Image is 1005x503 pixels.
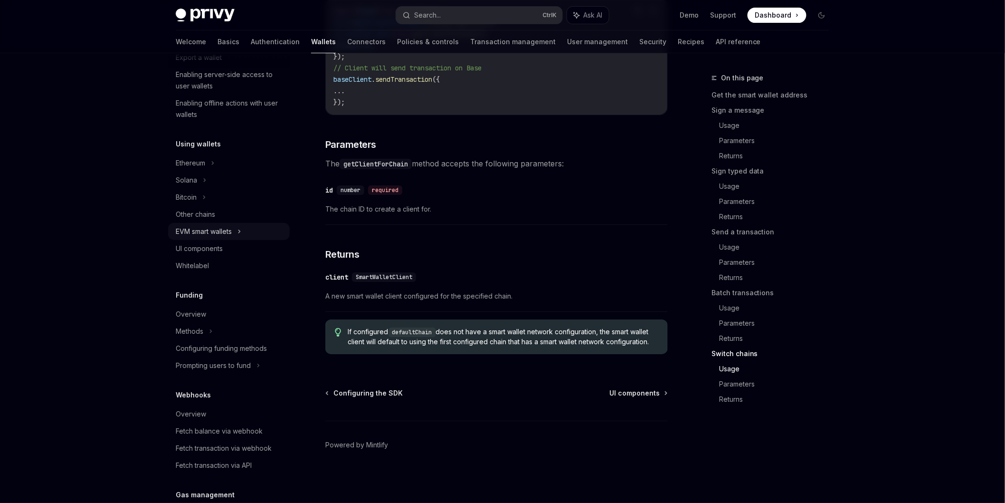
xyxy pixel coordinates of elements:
[325,185,333,195] div: id
[348,327,658,347] span: If configured does not have a smart wallet network configuration, the smart wallet client will de...
[168,457,290,474] a: Fetch transaction via API
[333,75,371,84] span: baseClient
[719,179,837,194] a: Usage
[333,87,345,95] span: ...
[168,406,290,423] a: Overview
[176,426,263,437] div: Fetch balance via webhook
[396,7,562,24] button: Search...CtrlK
[168,95,290,123] a: Enabling offline actions with user wallets
[711,346,837,361] a: Switch chains
[333,64,482,72] span: // Client will send transaction on Base
[748,8,806,23] a: Dashboard
[719,377,837,392] a: Parameters
[719,148,837,164] a: Returns
[356,273,412,281] span: SmartWalletClient
[176,9,235,22] img: dark logo
[325,440,388,450] a: Powered by Mintlify
[389,328,436,337] code: defaultChain
[176,192,197,203] div: Bitcoin
[719,361,837,377] a: Usage
[168,423,290,440] a: Fetch balance via webhook
[719,240,837,255] a: Usage
[368,185,402,195] div: required
[333,388,403,398] span: Configuring the SDK
[609,388,660,398] span: UI components
[176,489,235,501] h5: Gas management
[168,340,290,357] a: Configuring funding methods
[609,388,667,398] a: UI components
[176,138,221,150] h5: Using wallets
[711,285,837,300] a: Batch transactions
[176,326,203,337] div: Methods
[176,69,284,92] div: Enabling server-side access to user wallets
[176,443,272,454] div: Fetch transaction via webhook
[719,118,837,133] a: Usage
[719,209,837,224] a: Returns
[639,30,666,53] a: Security
[719,392,837,407] a: Returns
[719,331,837,346] a: Returns
[340,159,412,169] code: getClientForChain
[711,103,837,118] a: Sign a message
[583,10,602,20] span: Ask AI
[333,98,345,106] span: });
[168,206,290,223] a: Other chains
[716,30,761,53] a: API reference
[176,408,206,420] div: Overview
[341,186,360,194] span: number
[176,97,284,120] div: Enabling offline actions with user wallets
[176,174,197,186] div: Solana
[711,87,837,103] a: Get the smart wallet address
[755,10,792,20] span: Dashboard
[680,10,699,20] a: Demo
[347,30,386,53] a: Connectors
[176,290,203,301] h5: Funding
[325,138,376,151] span: Parameters
[432,75,440,84] span: ({
[176,209,215,220] div: Other chains
[375,75,432,84] span: sendTransaction
[325,272,348,282] div: client
[678,30,704,53] a: Recipes
[176,389,211,401] h5: Webhooks
[168,66,290,95] a: Enabling server-side access to user wallets
[542,11,557,19] span: Ctrl K
[176,360,251,371] div: Prompting users to fund
[168,440,290,457] a: Fetch transaction via webhook
[311,30,336,53] a: Wallets
[168,257,290,274] a: Whitelabel
[176,243,223,254] div: UI components
[470,30,556,53] a: Transaction management
[325,290,668,302] span: A new smart wallet client configured for the specified chain.
[371,75,375,84] span: .
[719,300,837,316] a: Usage
[710,10,736,20] a: Support
[176,260,209,271] div: Whitelabel
[176,226,232,237] div: EVM smart wallets
[719,133,837,148] a: Parameters
[251,30,300,53] a: Authentication
[325,248,360,261] span: Returns
[567,30,628,53] a: User management
[711,164,837,179] a: Sign typed data
[719,270,837,285] a: Returns
[719,194,837,209] a: Parameters
[176,30,206,53] a: Welcome
[176,309,206,320] div: Overview
[325,157,668,170] span: The method accepts the following parameters:
[168,240,290,257] a: UI components
[414,10,441,21] div: Search...
[176,460,252,471] div: Fetch transaction via API
[326,388,403,398] a: Configuring the SDK
[567,7,609,24] button: Ask AI
[335,328,341,337] svg: Tip
[397,30,459,53] a: Policies & controls
[719,255,837,270] a: Parameters
[721,72,764,84] span: On this page
[218,30,239,53] a: Basics
[176,157,205,169] div: Ethereum
[814,8,829,23] button: Toggle dark mode
[325,203,668,215] span: The chain ID to create a client for.
[176,343,267,354] div: Configuring funding methods
[168,306,290,323] a: Overview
